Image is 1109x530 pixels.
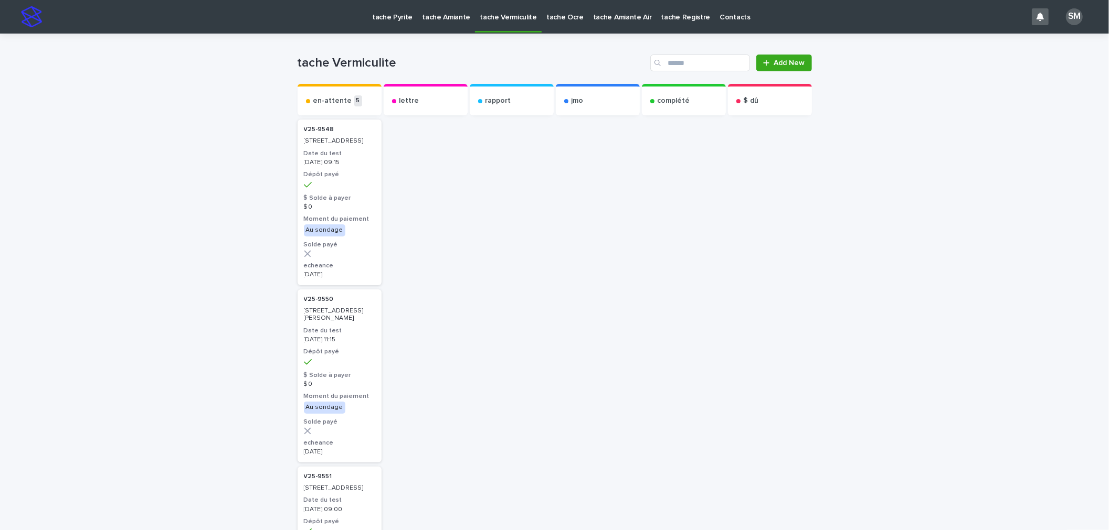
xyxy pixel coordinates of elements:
p: lettre [399,96,419,105]
h3: Dépôt payé [304,517,375,526]
h3: Dépôt payé [304,170,375,179]
div: Au sondage [304,402,345,413]
p: [DATE] [304,271,375,278]
p: en-attente [313,96,352,105]
h3: $ Solde à payer [304,371,375,380]
h3: Date du test [304,496,375,504]
h3: Date du test [304,149,375,158]
h3: echeance [304,439,375,447]
p: $ dû [744,96,759,105]
h3: Solde payé [304,241,375,249]
h3: Dépôt payé [304,348,375,356]
span: Add New [774,59,805,67]
p: V25-9550 [304,296,334,303]
a: V25-9550 [STREET_ADDRESS][PERSON_NAME]Date du test[DATE] 11:15Dépôt payé$ Solde à payer$ 0Moment ... [298,289,382,462]
p: [DATE] 09:15 [304,159,375,166]
h3: Moment du paiement [304,392,375,401]
h3: echeance [304,262,375,270]
a: V25-9548 [STREET_ADDRESS]Date du test[DATE] 09:15Dépôt payé$ Solde à payer$ 0Moment du paiementAu... [298,120,382,285]
div: Au sondage [304,224,345,236]
p: [STREET_ADDRESS] [304,137,375,145]
h1: tache Vermiculite [298,56,647,71]
p: $ 0 [304,381,375,388]
h3: $ Solde à payer [304,194,375,202]
img: stacker-logo-s-only.png [21,6,42,27]
p: rapport [485,96,511,105]
h3: Solde payé [304,418,375,426]
p: [STREET_ADDRESS][PERSON_NAME] [304,307,375,322]
p: jmo [572,96,584,105]
p: 5 [354,95,362,106]
p: $ 0 [304,203,375,211]
p: [STREET_ADDRESS] [304,484,375,492]
p: complété [658,96,690,105]
h3: Date du test [304,327,375,335]
a: Add New [756,55,811,71]
p: V25-9551 [304,473,332,480]
p: [DATE] [304,448,375,456]
h3: Moment du paiement [304,215,375,223]
p: V25-9548 [304,126,334,133]
input: Search [650,55,750,71]
p: [DATE] 09:00 [304,506,375,513]
div: SM [1066,8,1083,25]
p: [DATE] 11:15 [304,336,375,343]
